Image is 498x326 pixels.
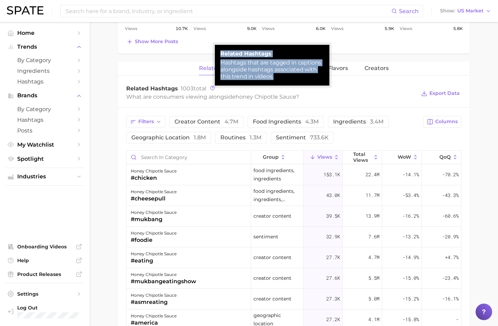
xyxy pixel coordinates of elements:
span: Hashtags [17,117,72,123]
span: 6.0k [316,24,326,33]
div: honey chipotle sauce [131,167,177,175]
span: Flavors [328,65,348,71]
span: Show [440,9,455,13]
button: Trends [6,42,84,52]
a: Product Releases [6,269,84,279]
span: sentiment [253,233,278,241]
button: honey chipotle sauce#asmreatingcreator content27.3k5.0m-15.2%-16.1% [127,289,461,309]
span: Related Hashtags [126,85,178,92]
span: food ingredients, ingredients [253,166,301,183]
span: -70.2% [442,170,459,179]
span: 4.7m [368,253,379,261]
span: QoQ [439,154,451,160]
div: honey chipotle sauce [131,312,177,320]
span: -23.4% [442,274,459,282]
div: honey chipotle sauce [131,291,177,299]
span: 11.7m [366,191,379,199]
span: WoW [398,154,411,160]
div: honey chipotle sauce [131,250,177,258]
span: 3.4m [370,118,384,125]
a: Posts [6,125,84,136]
div: #mukbangeatingshow [131,277,196,286]
a: by Category [6,55,84,66]
span: -15.0% [402,274,419,282]
span: creator content [175,119,238,125]
span: Views [317,154,332,160]
span: 39.5k [326,212,340,220]
div: honey chipotle sauce [131,229,177,237]
a: Hashtags [6,115,84,125]
span: by Category [17,57,72,63]
span: Views [262,24,275,33]
span: 13.9m [366,212,379,220]
a: Help [6,255,84,266]
span: Views [331,24,343,33]
div: #chicken [131,174,177,182]
span: Settings [17,291,72,297]
div: honey chipotle sauce [131,188,177,196]
span: 27.3k [326,295,340,303]
span: 9.0k [247,24,257,33]
span: -15.2% [402,295,419,303]
input: Search in category [127,151,251,164]
span: -60.6% [442,212,459,220]
button: honey chipotle sauce#foodiesentiment32.9k7.6m-13.2%-20.9% [127,227,461,247]
span: Search [399,8,419,14]
span: food ingredients, ingredients, questions [253,187,301,204]
span: Onboarding Videos [17,244,72,250]
span: Show more posts [135,39,178,45]
span: sentiment [276,135,329,140]
a: Home [6,28,84,38]
span: Industries [17,174,72,180]
span: Columns [435,119,458,125]
span: 733.6k [310,134,329,141]
strong: related hashtags [220,50,324,57]
a: by Category [6,104,84,115]
span: 5.9k [385,24,394,33]
span: 10.7k [176,24,188,33]
span: Hashtags [17,78,72,85]
span: 1.8m [194,134,206,141]
img: SPATE [7,6,43,14]
span: 5.8k [453,24,463,33]
button: Columns [423,116,461,128]
span: 5.5m [368,274,379,282]
button: Brands [6,90,84,101]
span: 4.3m [305,118,319,125]
span: 32.9k [326,233,340,241]
div: #eating [131,257,177,265]
span: Help [17,257,72,264]
span: ingredients [333,119,384,125]
span: 27.6k [326,274,340,282]
span: -14.9% [402,253,419,261]
span: -15.8% [402,315,419,324]
button: group [251,151,303,164]
span: creator content [253,274,291,282]
span: total [181,85,206,92]
button: Industries [6,171,84,182]
span: Brands [17,92,72,99]
span: Export Data [429,90,460,96]
button: honey chipotle sauce#eatingcreator content27.7k4.7m-14.9%+4.7% [127,247,461,268]
button: honey chipotle sauce#mukbangcreator content39.5k13.9m-16.2%-60.6% [127,206,461,227]
span: Views [125,24,137,33]
a: Spotlight [6,154,84,164]
span: -16.2% [402,212,419,220]
span: -16.1% [442,295,459,303]
span: Total Views [353,151,371,162]
span: 7.6m [368,233,379,241]
span: 153.1k [323,170,340,179]
span: Spotlight [17,156,72,162]
div: #cheesepull [131,195,177,203]
span: -53.4% [402,191,419,199]
span: Views [193,24,206,33]
a: My Watchlist [6,139,84,150]
button: Views [303,151,343,164]
span: 5.0m [368,295,379,303]
span: - [456,315,459,324]
button: Show more posts [125,37,180,47]
span: creator content [253,253,291,261]
span: -43.3% [442,191,459,199]
a: Hashtags [6,76,84,87]
span: routines [220,135,261,140]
